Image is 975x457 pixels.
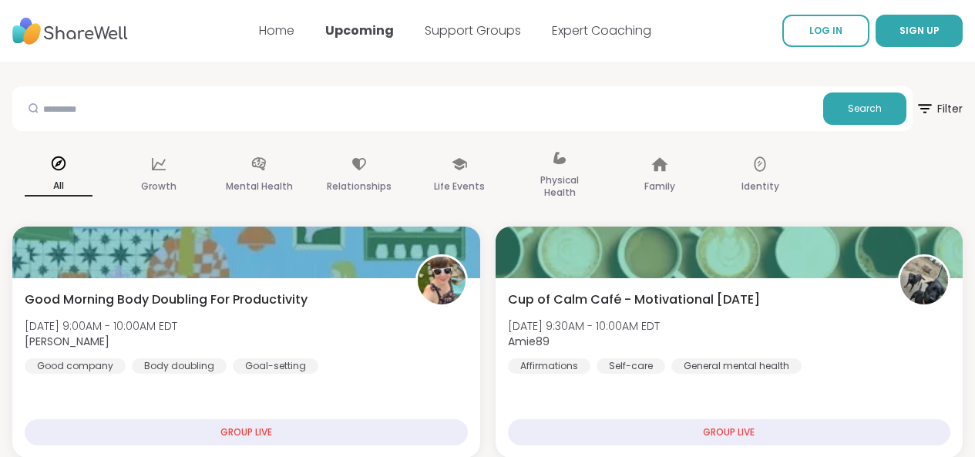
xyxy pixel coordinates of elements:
[552,22,651,39] a: Expert Coaching
[508,334,550,349] b: Amie89
[434,177,485,196] p: Life Events
[418,257,466,304] img: Adrienne_QueenOfTheDawn
[526,171,593,202] p: Physical Health
[25,318,177,334] span: [DATE] 9:00AM - 10:00AM EDT
[900,257,948,304] img: Amie89
[782,15,869,47] a: LOG IN
[25,334,109,349] b: [PERSON_NAME]
[508,419,951,445] div: GROUP LIVE
[916,90,963,127] span: Filter
[132,358,227,374] div: Body doubling
[226,177,293,196] p: Mental Health
[899,24,940,37] span: SIGN UP
[233,358,318,374] div: Goal-setting
[671,358,802,374] div: General mental health
[848,102,882,116] span: Search
[259,22,294,39] a: Home
[597,358,665,374] div: Self-care
[741,177,779,196] p: Identity
[141,177,177,196] p: Growth
[508,358,590,374] div: Affirmations
[25,358,126,374] div: Good company
[12,10,128,52] img: ShareWell Nav Logo
[876,15,963,47] button: SIGN UP
[916,86,963,131] button: Filter
[325,22,394,39] a: Upcoming
[425,22,521,39] a: Support Groups
[644,177,675,196] p: Family
[508,291,760,309] span: Cup of Calm Café - Motivational [DATE]
[327,177,392,196] p: Relationships
[508,318,660,334] span: [DATE] 9:30AM - 10:00AM EDT
[25,419,468,445] div: GROUP LIVE
[25,176,92,197] p: All
[25,291,308,309] span: Good Morning Body Doubling For Productivity
[809,24,842,37] span: LOG IN
[823,92,906,125] button: Search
